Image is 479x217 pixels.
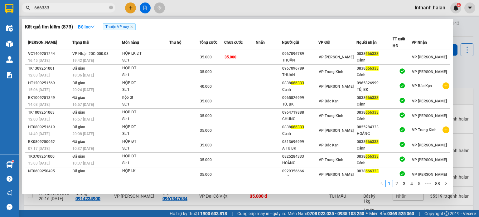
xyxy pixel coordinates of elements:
div: 0838 [357,109,393,116]
div: Cảnh [357,101,393,108]
div: TK1309251001 [28,65,70,72]
button: left [378,180,385,187]
span: VP [PERSON_NAME] [412,99,447,103]
div: HT0809251619 [28,124,70,131]
div: NT0609250495 [28,168,70,175]
span: 35.000 [200,158,212,162]
div: VC1409251244 [28,51,70,57]
span: close-circle [109,5,113,11]
span: 14:49 [DATE] [28,132,50,136]
span: 666333 [365,66,379,71]
span: 19:42 [DATE] [72,58,94,63]
div: 0813696999 [282,139,318,145]
span: 20:08 [DATE] [72,132,94,136]
li: 88 [433,180,442,187]
span: 666333 [365,140,379,144]
span: 10:37 [DATE] [72,161,94,165]
span: VP [PERSON_NAME] [319,55,354,59]
span: VP [PERSON_NAME] [319,128,354,133]
div: 0964719888 [282,109,318,116]
div: 0838 [357,95,393,101]
span: Đã giao [72,81,85,85]
a: 5 [416,180,423,187]
span: 35.000 [200,99,212,103]
img: warehouse-icon [6,161,13,168]
h3: Kết quả tìm kiếm ( 873 ) [25,24,73,30]
div: HỘP LK [122,168,169,175]
li: Next Page [442,180,450,187]
span: 13:36 [DATE] [72,176,94,180]
div: SL: 1 [122,57,169,64]
div: 0838 [357,168,393,175]
div: 0967096789 [282,65,318,72]
span: VP Nhận [412,40,427,45]
span: VP Trung Kính [319,158,343,162]
span: 07:17 [DATE] [28,146,50,151]
li: 2 [393,180,400,187]
span: 10:08 [DATE] [28,176,50,180]
span: 16:45 [DATE] [28,58,50,63]
div: Cảnh [357,116,393,122]
span: 20:24 [DATE] [72,88,94,92]
span: 10:37 [DATE] [72,146,94,151]
div: SL: 1 [122,72,169,79]
span: VP [PERSON_NAME] [412,158,447,162]
button: Bộ lọcdown [73,22,100,32]
span: Thu hộ [169,40,181,45]
span: 16:57 [DATE] [72,102,94,107]
div: TÚ, BK [357,86,393,93]
span: ••• [423,180,433,187]
div: SL: 1 [122,131,169,137]
div: Cảnh [357,57,393,64]
div: TK0709251000 [28,153,70,160]
li: 1 [385,180,393,187]
span: 666333 [365,169,379,173]
span: VP Trung Kính [319,70,343,74]
div: CHUNG [282,116,318,122]
div: HỘP ĐT [122,65,169,72]
span: 12:00 [DATE] [28,117,50,121]
div: 0967096789 [282,51,318,57]
li: Next 5 Pages [423,180,433,187]
div: HỘP LK ĐT [122,50,169,57]
span: 666333 [291,125,304,129]
span: VP Trung Kính [412,128,437,132]
span: plus-circle [443,82,449,89]
strong: Bộ lọc [78,24,95,29]
span: VP [PERSON_NAME] [412,172,447,177]
span: VP Gửi [318,40,330,45]
span: 35.000 [200,143,212,147]
div: 0838 [357,153,393,160]
div: Cảnh [282,86,318,93]
div: HOÀNG [357,131,393,137]
div: TUẤN ANH [282,175,318,181]
div: 0965826999 [282,95,318,101]
span: VP Bắc Kạn [412,84,432,88]
span: 35.000 [225,55,236,59]
div: HOÀNG [282,160,318,166]
span: VP [PERSON_NAME] [412,114,447,118]
span: close-circle [109,6,113,9]
div: HỘP DT [122,124,169,131]
span: 35.000 [200,128,212,133]
img: warehouse-icon [6,25,13,32]
a: 4 [408,180,415,187]
span: Đã giao [72,169,85,173]
span: VP Bắc Kạn [319,143,339,147]
span: plus-circle [443,126,449,133]
div: 0838 [357,139,393,145]
span: 15:03 [DATE] [28,161,50,165]
span: 12:03 [DATE] [28,73,50,77]
span: Đã giao [72,96,85,100]
span: Trạng thái [72,40,89,45]
span: 35.000 [200,172,212,177]
span: VP [PERSON_NAME] [319,84,354,89]
span: Tổng cước [200,40,217,45]
div: Cảnh [357,160,393,166]
div: 0838 [357,65,393,72]
div: BK1009251349 [28,95,70,101]
span: Thuộc VP này [103,23,136,30]
div: 0838 [357,51,393,57]
img: warehouse-icon [6,56,13,63]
